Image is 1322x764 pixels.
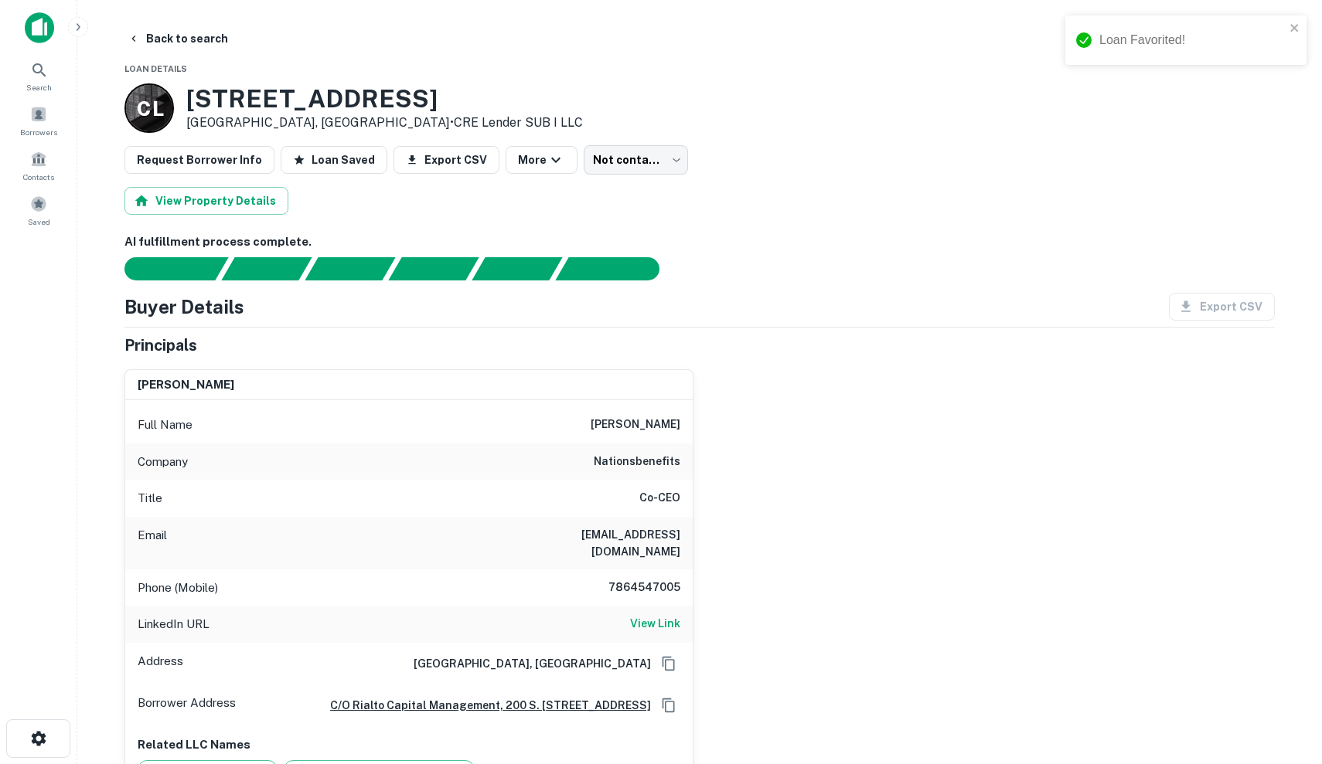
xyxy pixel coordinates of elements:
[472,257,562,280] div: Principals found, still searching for contact information. This may take time...
[388,257,479,280] div: Principals found, AI now looking for contact information...
[657,652,680,675] button: Copy Address
[281,146,387,174] button: Loan Saved
[394,146,499,174] button: Export CSV
[186,114,583,132] p: [GEOGRAPHIC_DATA], [GEOGRAPHIC_DATA] •
[591,416,680,434] h6: [PERSON_NAME]
[124,233,1275,251] h6: AI fulfillment process complete.
[138,416,193,434] p: Full Name
[1290,22,1300,36] button: close
[5,55,73,97] a: Search
[138,489,162,508] p: Title
[124,187,288,215] button: View Property Details
[556,257,678,280] div: AI fulfillment process complete.
[630,615,680,632] h6: View Link
[657,694,680,717] button: Copy Address
[138,735,680,754] p: Related LLC Names
[124,64,187,73] span: Loan Details
[186,84,583,114] h3: [STREET_ADDRESS]
[594,453,680,471] h6: nationsbenefits
[630,615,680,633] a: View Link
[138,652,183,675] p: Address
[121,25,234,53] button: Back to search
[454,115,583,130] a: CRE Lender SUB I LLC
[124,293,244,321] h4: Buyer Details
[5,100,73,141] a: Borrowers
[28,216,50,228] span: Saved
[305,257,395,280] div: Documents found, AI parsing details...
[26,81,52,93] span: Search
[318,697,651,714] a: c/o rialto capital management, 200 s. [STREET_ADDRESS]
[221,257,312,280] div: Your request is received and processing...
[639,489,680,508] h6: Co-CEO
[584,145,688,175] div: Not contacted
[5,144,73,186] a: Contacts
[495,526,680,560] h6: [EMAIL_ADDRESS][DOMAIN_NAME]
[23,171,54,183] span: Contacts
[137,93,162,124] p: C L
[5,189,73,231] a: Saved
[20,126,57,138] span: Borrowers
[138,694,236,717] p: Borrower Address
[1245,640,1322,715] iframe: Chat Widget
[401,655,651,672] h6: [GEOGRAPHIC_DATA], [GEOGRAPHIC_DATA]
[124,334,197,357] h5: Principals
[124,83,174,133] a: C L
[138,615,210,633] p: LinkedIn URL
[506,146,578,174] button: More
[106,257,222,280] div: Sending borrower request to AI...
[25,12,54,43] img: capitalize-icon.png
[138,526,167,560] p: Email
[1099,31,1285,49] div: Loan Favorited!
[138,579,218,597] p: Phone (Mobile)
[588,579,680,597] h6: 7864547005
[138,453,188,471] p: Company
[124,146,274,174] button: Request Borrower Info
[138,376,234,394] h6: [PERSON_NAME]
